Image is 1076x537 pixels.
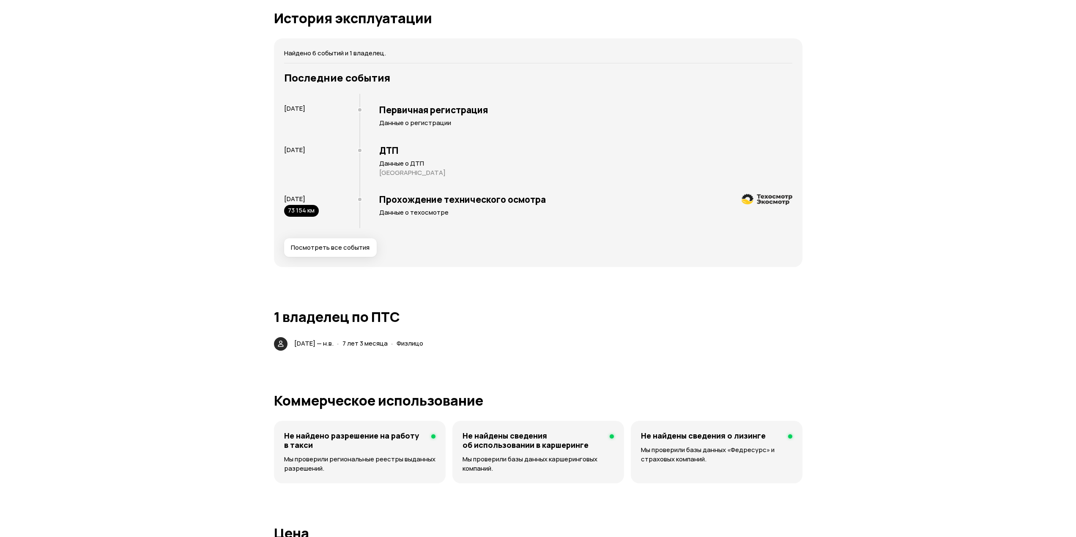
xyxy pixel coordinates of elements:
[742,194,792,205] img: logo
[379,208,792,217] p: Данные о техосмотре
[379,104,792,115] h3: Первичная регистрация
[379,145,792,156] h3: ДТП
[284,194,305,203] span: [DATE]
[379,159,792,168] p: Данные о ДТП
[463,431,603,450] h4: Не найдены сведения об использовании в каршеринге
[274,393,802,408] h1: Коммерческое использование
[284,49,792,58] p: Найдено 6 событий и 1 владелец.
[284,145,305,154] span: [DATE]
[337,336,339,350] span: ·
[379,169,792,177] p: [GEOGRAPHIC_DATA]
[284,104,305,113] span: [DATE]
[463,455,614,473] p: Мы проверили базы данных каршеринговых компаний.
[291,243,370,252] span: Посмотреть все события
[284,455,435,473] p: Мы проверили региональные реестры выданных разрешений.
[641,431,766,440] h4: Не найдены сведения о лизинге
[284,431,424,450] h4: Не найдено разрешение на работу в такси
[274,11,802,26] h1: История эксплуатации
[274,309,802,324] h1: 1 владелец по ПТС
[641,445,792,464] p: Мы проверили базы данных «Федресурс» и страховых компаний.
[284,72,792,84] h3: Последние события
[391,336,393,350] span: ·
[397,339,423,348] span: Физлицо
[294,339,334,348] span: [DATE] — н.в.
[284,238,377,257] button: Посмотреть все события
[379,194,792,205] h3: Прохождение технического осмотра
[379,119,792,127] p: Данные о регистрации
[284,205,319,217] div: 73 154 км
[342,339,388,348] span: 7 лет 3 месяца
